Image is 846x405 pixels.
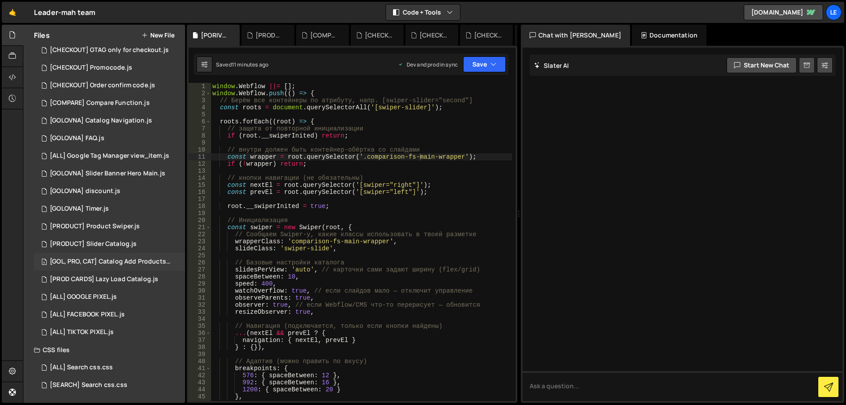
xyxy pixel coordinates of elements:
div: [PRODUCT] Product Swiper.js [50,223,140,230]
div: 20 [189,217,211,224]
div: Leader-mah team [34,7,95,18]
div: 16298/44845.js [34,253,188,271]
div: 25 [189,252,211,259]
div: [PRODUCT] Slider Catalog.js [50,240,137,248]
div: 45 [189,393,211,400]
div: 1 [189,83,211,90]
h2: Files [34,30,50,40]
span: 4 [41,259,47,266]
div: 41 [189,365,211,372]
div: 26 [189,259,211,266]
div: 10 [189,146,211,153]
div: [CHECKOUT] Order confirm code.js [50,82,155,89]
div: 16298/44828.js [34,235,185,253]
div: 38 [189,344,211,351]
div: 16298/44855.js [34,112,185,130]
div: [CHECKOUT] Promocode.js [50,64,132,72]
div: 29 [189,280,211,287]
div: [CHECKOUT] Promocode.js [419,31,448,40]
div: 27 [189,266,211,273]
div: [PORIV] Swiper cards.js [201,31,229,40]
div: 16298/45065.js [34,94,185,112]
div: Saved [216,61,268,68]
div: [ALL] TIKTOK PIXEL.js [50,328,114,336]
div: [CHECKOUT] GTAG only for checkout.js [50,46,169,54]
div: 19 [189,210,211,217]
div: 11 [189,153,211,160]
button: New File [141,32,174,39]
div: 16298/45143.js [34,41,186,59]
div: 21 [189,224,211,231]
a: Le [826,4,842,20]
div: Chat with [PERSON_NAME] [521,25,630,46]
div: [GOLOVNA] Catalog Navigation.js [50,117,152,125]
button: Save [463,56,506,72]
div: [PRODUCT] Product Swiper.js [256,31,284,40]
div: 39 [189,351,211,358]
div: CSS files [23,341,185,359]
div: 9 [189,139,211,146]
div: 2 [189,90,211,97]
div: 14 [189,175,211,182]
div: 11 minutes ago [232,61,268,68]
div: 8 [189,132,211,139]
div: 16298/46291.css [34,359,185,376]
div: 42 [189,372,211,379]
div: 30 [189,287,211,294]
div: 16298/45047.js [34,306,185,323]
div: [ALL] Search css.css [50,364,113,372]
div: 40 [189,358,211,365]
div: 16298/44879.js [34,77,185,94]
div: 16298/46358.css [34,376,185,394]
div: 43 [189,379,211,386]
div: [CHECKOUT] Discount for checkout.js [474,31,502,40]
div: 18 [189,203,211,210]
div: [COMPARE] Compare Function.js [310,31,338,40]
div: 37 [189,337,211,344]
div: 23 [189,238,211,245]
div: 32 [189,301,211,308]
div: 16298/44406.js [34,271,185,288]
div: 4 [189,104,211,111]
div: 31 [189,294,211,301]
div: 7 [189,125,211,132]
div: [GOL, PRO, CAT] Catalog Add Products.js [50,258,171,266]
div: 12 [189,160,211,167]
div: 22 [189,231,211,238]
div: [PROD CARDS] Lazy Load Catalog.js [50,275,158,283]
div: [COMPARE] Compare Function.js [50,99,150,107]
div: 16 [189,189,211,196]
div: [ALL] FACEBOOK PIXEL.js [50,311,125,319]
a: [DOMAIN_NAME] [744,4,823,20]
div: 36 [189,330,211,337]
div: 16298/44400.js [34,200,185,218]
a: 🤙 [2,2,23,23]
button: Start new chat [727,57,797,73]
div: 33 [189,308,211,316]
div: [GOLOVNA] FAQ.js [50,134,104,142]
div: 16298/44466.js [34,182,185,200]
div: 15 [189,182,211,189]
div: 44 [189,386,211,393]
div: 16298/44463.js [34,130,185,147]
div: 17 [189,196,211,203]
div: [ALL] GOOGLE PIXEL.js [50,293,117,301]
div: [GOLOVNA] Timer.js [50,205,109,213]
div: 28 [189,273,211,280]
div: 16298/45048.js [34,288,185,306]
div: 16298/45049.js [34,323,185,341]
h2: Slater AI [534,61,569,70]
button: Code + Tools [386,4,460,20]
div: 5 [189,111,211,118]
div: Dev and prod in sync [398,61,458,68]
div: 16298/44469.js [34,147,186,165]
div: [GOLOVNA] discount.js [50,187,120,195]
div: 24 [189,245,211,252]
div: 6 [189,118,211,125]
div: 13 [189,167,211,175]
div: Documentation [632,25,706,46]
div: [ALL] Google Tag Manager view_item.js [50,152,169,160]
div: 16298/44405.js [34,218,185,235]
div: 16298/45144.js [34,59,185,77]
